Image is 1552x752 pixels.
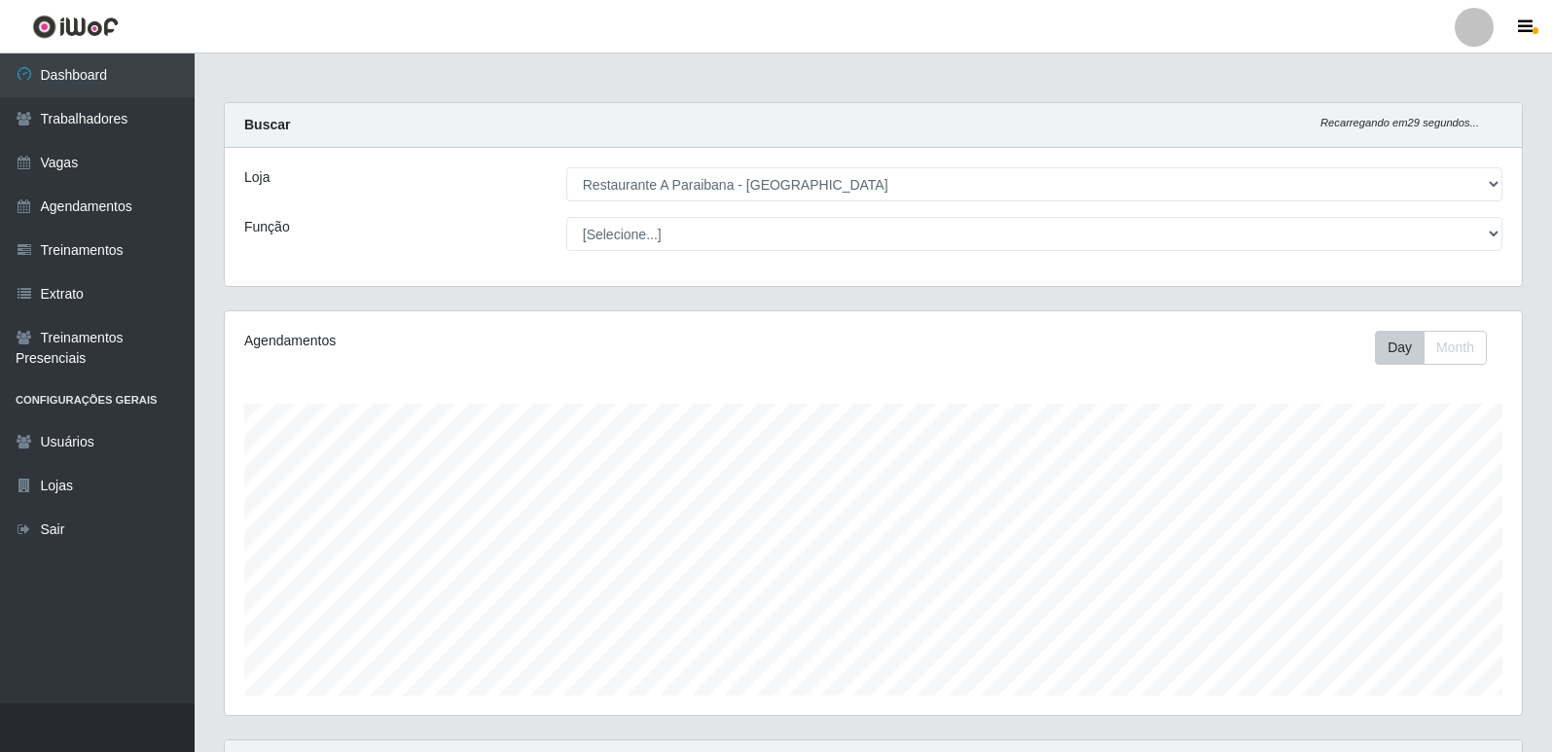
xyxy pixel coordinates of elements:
label: Função [244,217,290,237]
div: Agendamentos [244,331,751,351]
img: CoreUI Logo [32,15,119,39]
label: Loja [244,167,270,188]
button: Day [1375,331,1425,365]
div: First group [1375,331,1487,365]
button: Month [1424,331,1487,365]
strong: Buscar [244,117,290,132]
div: Toolbar with button groups [1375,331,1502,365]
i: Recarregando em 29 segundos... [1320,117,1479,128]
